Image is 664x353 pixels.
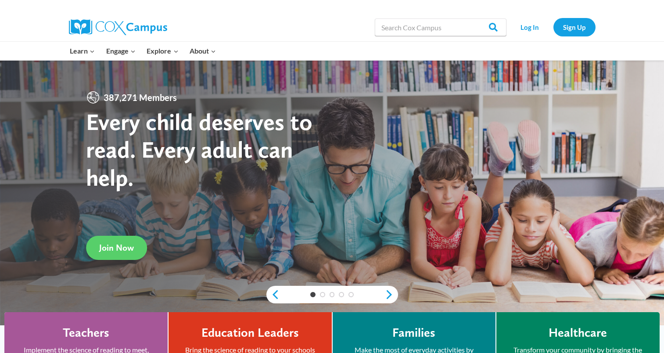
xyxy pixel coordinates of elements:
[99,242,134,253] span: Join Now
[385,289,398,300] a: next
[266,286,398,303] div: content slider buttons
[375,18,506,36] input: Search Cox Campus
[69,19,167,35] img: Cox Campus
[86,236,147,260] a: Join Now
[511,18,596,36] nav: Secondary Navigation
[549,325,607,340] h4: Healthcare
[553,18,596,36] a: Sign Up
[320,292,325,297] a: 2
[190,45,216,57] span: About
[348,292,354,297] a: 5
[65,42,222,60] nav: Primary Navigation
[70,45,95,57] span: Learn
[106,45,136,57] span: Engage
[100,90,180,104] span: 387,271 Members
[310,292,316,297] a: 1
[201,325,299,340] h4: Education Leaders
[339,292,344,297] a: 4
[147,45,178,57] span: Explore
[86,108,312,191] strong: Every child deserves to read. Every adult can help.
[330,292,335,297] a: 3
[63,325,109,340] h4: Teachers
[266,289,280,300] a: previous
[392,325,435,340] h4: Families
[511,18,549,36] a: Log In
